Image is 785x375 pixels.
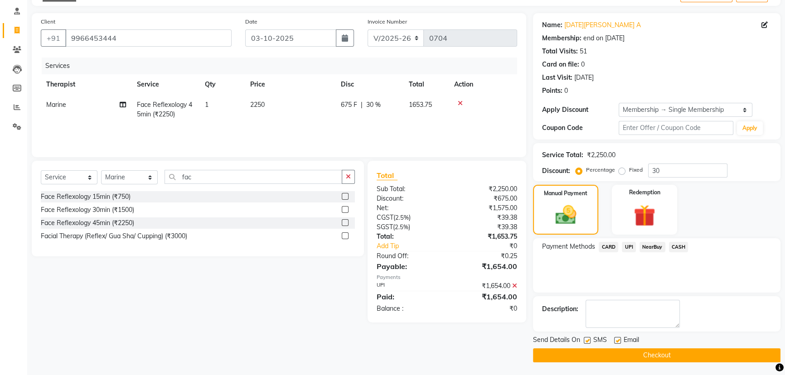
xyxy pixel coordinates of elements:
[370,251,447,261] div: Round Off:
[447,194,524,203] div: ₹675.00
[447,184,524,194] div: ₹2,250.00
[447,304,524,313] div: ₹0
[542,86,562,96] div: Points:
[370,184,447,194] div: Sub Total:
[599,242,618,252] span: CARD
[542,150,583,160] div: Service Total:
[41,218,134,228] div: Face Reflexology 45min (₹2250)
[447,281,524,291] div: ₹1,654.00
[41,231,187,241] div: Facial Therapy (Reflex/ Gua Sha/ Cupping) (₹3000)
[447,213,524,222] div: ₹39.38
[564,20,641,30] a: [DATE][PERSON_NAME] A
[737,121,763,135] button: Apply
[377,223,393,231] span: SGST
[449,74,517,95] th: Action
[542,34,581,43] div: Membership:
[581,60,585,69] div: 0
[370,281,447,291] div: UPI
[580,47,587,56] div: 51
[586,166,615,174] label: Percentage
[245,18,257,26] label: Date
[41,192,131,202] div: Face Reflexology 15min (₹750)
[42,58,524,74] div: Services
[368,18,407,26] label: Invoice Number
[41,74,131,95] th: Therapist
[542,73,572,82] div: Last Visit:
[447,222,524,232] div: ₹39.38
[370,291,447,302] div: Paid:
[370,241,460,251] a: Add Tip
[335,74,403,95] th: Disc
[46,101,66,109] span: Marine
[245,74,335,95] th: Price
[199,74,245,95] th: Qty
[549,203,583,227] img: _cash.svg
[370,194,447,203] div: Discount:
[205,101,208,109] span: 1
[366,100,381,110] span: 30 %
[250,101,265,109] span: 2250
[377,171,397,180] span: Total
[447,261,524,272] div: ₹1,654.00
[370,213,447,222] div: ( )
[447,251,524,261] div: ₹0.25
[542,47,578,56] div: Total Visits:
[409,101,432,109] span: 1653.75
[629,166,643,174] label: Fixed
[395,214,409,221] span: 2.5%
[395,223,408,231] span: 2.5%
[65,29,232,47] input: Search by Name/Mobile/Email/Code
[447,232,524,241] div: ₹1,653.75
[574,73,594,82] div: [DATE]
[622,242,636,252] span: UPI
[370,203,447,213] div: Net:
[593,335,607,346] span: SMS
[542,242,595,251] span: Payment Methods
[370,261,447,272] div: Payable:
[542,166,570,176] div: Discount:
[341,100,357,110] span: 675 F
[542,105,619,115] div: Apply Discount
[460,241,524,251] div: ₹0
[587,150,615,160] div: ₹2,250.00
[131,74,199,95] th: Service
[629,188,660,197] label: Redemption
[544,189,587,197] label: Manual Payment
[542,20,562,30] div: Name:
[403,74,449,95] th: Total
[447,291,524,302] div: ₹1,654.00
[447,203,524,213] div: ₹1,575.00
[533,348,780,362] button: Checkout
[361,100,363,110] span: |
[542,304,578,314] div: Description:
[377,274,518,281] div: Payments
[624,335,639,346] span: Email
[41,29,66,47] button: +91
[370,304,447,313] div: Balance :
[619,121,733,135] input: Enter Offer / Coupon Code
[370,232,447,241] div: Total:
[669,242,688,252] span: CASH
[542,60,579,69] div: Card on file:
[41,205,134,215] div: Face Reflexology 30min (₹1500)
[640,242,665,252] span: NearBuy
[564,86,568,96] div: 0
[533,335,580,346] span: Send Details On
[165,170,342,184] input: Search or Scan
[370,222,447,232] div: ( )
[137,101,192,118] span: Face Reflexology 45min (₹2250)
[583,34,625,43] div: end on [DATE]
[377,213,393,221] span: CGST
[627,202,662,229] img: _gift.svg
[542,123,619,133] div: Coupon Code
[41,18,55,26] label: Client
